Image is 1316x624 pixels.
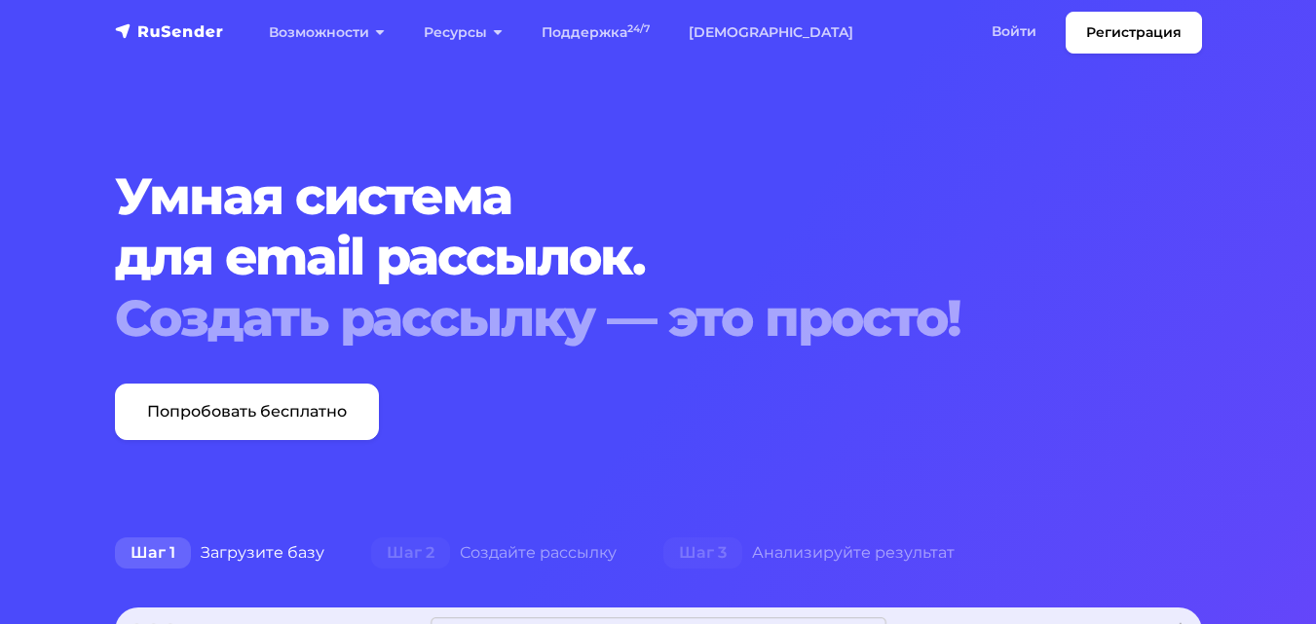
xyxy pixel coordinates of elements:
sup: 24/7 [627,22,650,35]
div: Создать рассылку — это просто! [115,288,1202,349]
h1: Умная система для email рассылок. [115,166,1202,349]
span: Шаг 1 [115,537,191,569]
a: Поддержка24/7 [522,13,669,53]
span: Шаг 2 [371,537,450,569]
div: Анализируйте результат [640,533,978,572]
a: [DEMOGRAPHIC_DATA] [669,13,873,53]
a: Ресурсы [404,13,522,53]
img: RuSender [115,21,224,41]
a: Возможности [249,13,404,53]
a: Войти [972,12,1056,52]
a: Попробовать бесплатно [115,384,379,440]
span: Шаг 3 [663,537,742,569]
div: Создайте рассылку [348,533,640,572]
div: Загрузите базу [92,533,348,572]
a: Регистрация [1066,12,1202,54]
